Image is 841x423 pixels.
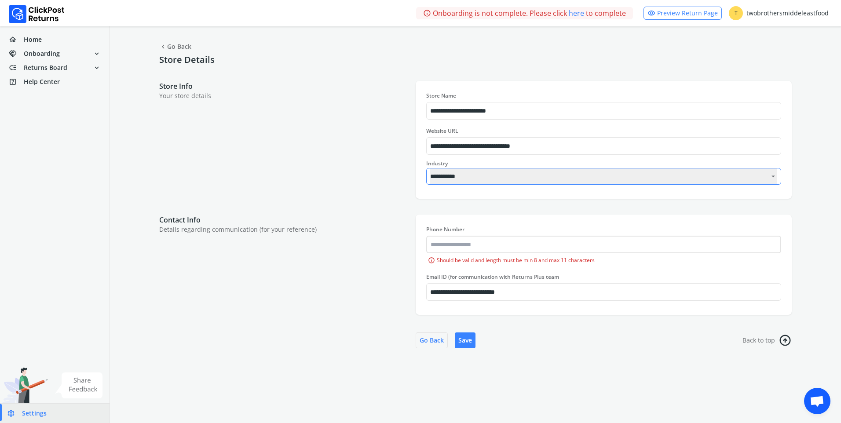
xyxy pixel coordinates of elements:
[569,8,584,18] a: here
[159,215,407,225] p: Contact Info
[5,76,104,88] a: help_centerHelp Center
[416,332,448,348] button: Go Back
[644,7,722,20] a: visibilityPreview Return Page
[426,255,781,266] div: Should be valid and length must be min 8 and max 11 characters
[9,76,24,88] span: help_center
[426,160,781,167] div: Industry
[742,332,792,348] a: Back to toparrow_circle_right
[159,40,191,53] span: Go Back
[426,127,458,135] label: Website URL
[426,226,464,233] label: Phone Number
[24,77,60,86] span: Help Center
[729,6,829,20] div: twobrothersmiddeleastfood
[93,62,101,74] span: expand_more
[9,47,24,60] span: handshake
[159,55,792,65] h4: Store Details
[804,388,830,414] a: Open chat
[423,7,431,19] span: info
[9,5,65,23] img: Logo
[55,372,103,398] img: share feedback
[24,63,67,72] span: Returns Board
[742,336,775,345] span: Back to top
[426,273,559,281] label: Email ID (for communication with Returns Plus team
[5,33,104,46] a: homeHome
[426,92,456,99] label: Store Name
[159,225,407,234] p: Details regarding communication (for your reference)
[9,62,24,74] span: low_priority
[7,407,22,419] span: settings
[93,47,101,60] span: expand_more
[647,7,655,19] span: visibility
[416,7,633,19] div: Onboarding is not complete. Please click to complete
[729,6,743,20] span: T
[428,255,435,266] span: info
[24,35,42,44] span: Home
[159,81,407,91] p: Store Info
[9,33,24,46] span: home
[455,332,475,348] button: Save
[24,49,60,58] span: Onboarding
[159,40,167,53] span: chevron_left
[159,91,407,100] p: Your store details
[22,409,47,418] span: Settings
[777,334,793,347] span: arrow_circle_right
